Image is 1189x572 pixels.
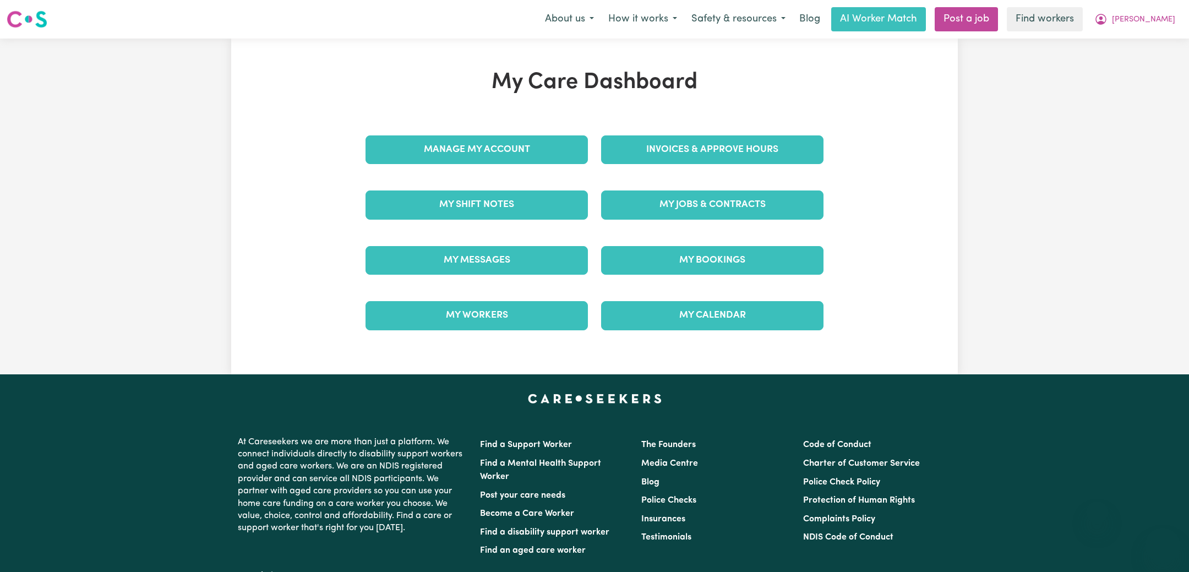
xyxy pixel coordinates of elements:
[601,301,823,330] a: My Calendar
[641,496,696,505] a: Police Checks
[480,509,574,518] a: Become a Care Worker
[366,246,588,275] a: My Messages
[935,7,998,31] a: Post a job
[803,533,893,542] a: NDIS Code of Conduct
[601,135,823,164] a: Invoices & Approve Hours
[831,7,926,31] a: AI Worker Match
[238,432,467,539] p: At Careseekers we are more than just a platform. We connect individuals directly to disability su...
[480,546,586,555] a: Find an aged care worker
[803,459,920,468] a: Charter of Customer Service
[480,528,609,537] a: Find a disability support worker
[1112,14,1175,26] span: [PERSON_NAME]
[803,440,871,449] a: Code of Conduct
[641,515,685,524] a: Insurances
[803,496,915,505] a: Protection of Human Rights
[480,491,565,500] a: Post your care needs
[1145,528,1180,563] iframe: Button to launch messaging window
[1086,502,1108,524] iframe: Close message
[366,301,588,330] a: My Workers
[793,7,827,31] a: Blog
[601,190,823,219] a: My Jobs & Contracts
[641,459,698,468] a: Media Centre
[601,8,684,31] button: How it works
[359,69,830,96] h1: My Care Dashboard
[528,394,662,403] a: Careseekers home page
[480,440,572,449] a: Find a Support Worker
[641,478,659,487] a: Blog
[803,515,875,524] a: Complaints Policy
[366,135,588,164] a: Manage My Account
[480,459,601,481] a: Find a Mental Health Support Worker
[641,533,691,542] a: Testimonials
[601,246,823,275] a: My Bookings
[366,190,588,219] a: My Shift Notes
[7,9,47,29] img: Careseekers logo
[1087,8,1182,31] button: My Account
[684,8,793,31] button: Safety & resources
[1007,7,1083,31] a: Find workers
[641,440,696,449] a: The Founders
[7,7,47,32] a: Careseekers logo
[803,478,880,487] a: Police Check Policy
[538,8,601,31] button: About us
